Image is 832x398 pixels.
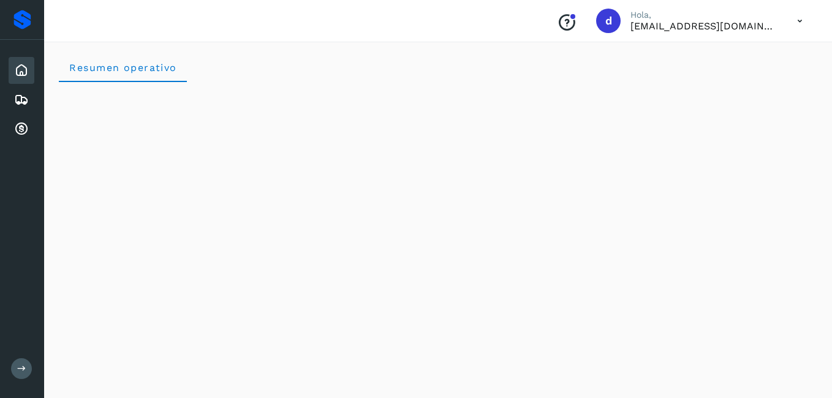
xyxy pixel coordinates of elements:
[9,116,34,143] div: Cuentas por cobrar
[9,57,34,84] div: Inicio
[69,62,177,73] span: Resumen operativo
[630,10,777,20] p: Hola,
[9,86,34,113] div: Embarques
[630,20,777,32] p: dcordero@grupoterramex.com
